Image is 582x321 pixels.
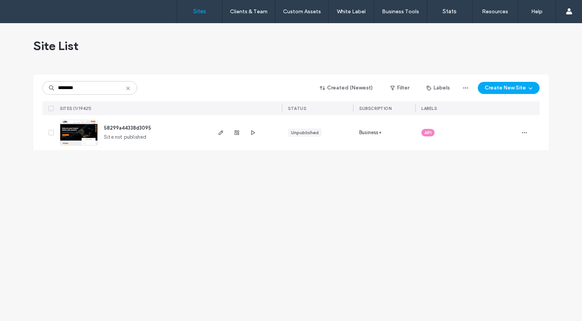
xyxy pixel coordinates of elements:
a: 58299a44338d3095 [104,125,151,131]
div: Unpublished [291,129,319,136]
button: Labels [420,82,457,94]
label: Help [531,8,543,15]
label: Clients & Team [230,8,268,15]
span: Site not published [104,133,147,141]
label: Custom Assets [283,8,321,15]
span: Site List [33,38,78,53]
span: API [424,129,432,136]
label: White Label [337,8,366,15]
span: STATUS [288,106,306,111]
span: SUBSCRIPTION [359,106,391,111]
label: Resources [482,8,508,15]
button: Create New Site [478,82,540,94]
label: Sites [193,8,206,15]
span: Business+ [359,129,382,136]
label: Stats [443,8,457,15]
label: Business Tools [382,8,419,15]
button: Filter [383,82,417,94]
button: Created (Newest) [313,82,380,94]
span: LABELS [421,106,437,111]
span: SITES (1/19421) [60,106,92,111]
